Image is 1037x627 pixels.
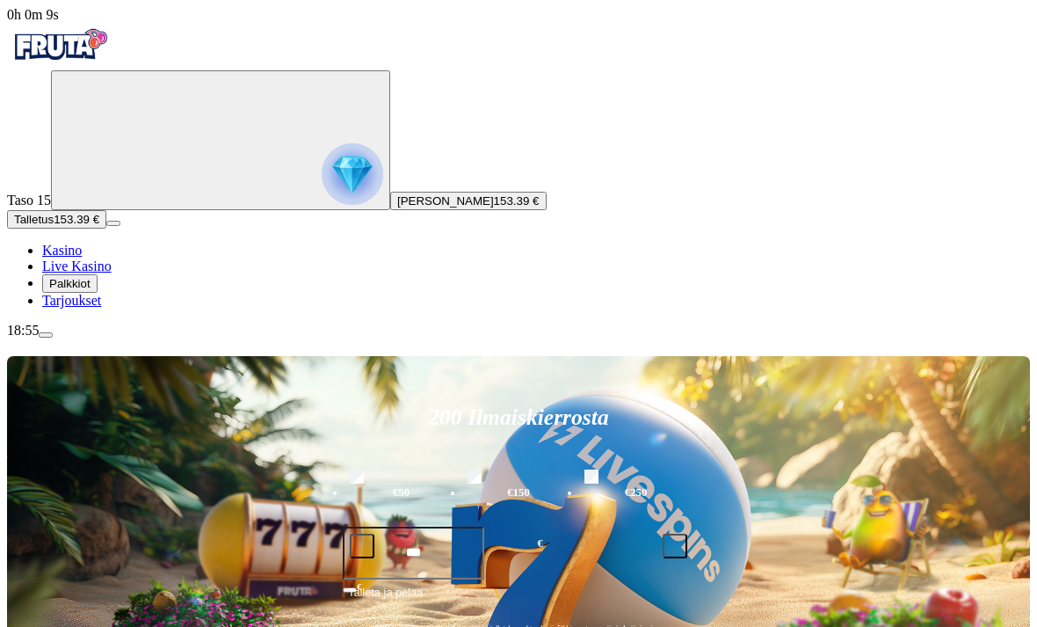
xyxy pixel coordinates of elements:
[7,7,59,22] span: user session time
[345,467,457,518] label: €50
[7,193,51,208] span: Taso 15
[49,277,91,290] span: Palkkiot
[580,467,692,518] label: €250
[39,332,53,338] button: menu
[54,213,99,226] span: 153.39 €
[51,70,390,210] button: reward progress
[7,23,1030,309] nav: Primary
[663,534,687,558] button: plus icon
[42,243,82,258] a: Kasino
[7,210,106,229] button: Talletusplus icon153.39 €
[7,23,112,67] img: Fruta
[463,467,575,518] label: €150
[7,323,39,338] span: 18:55
[350,534,374,558] button: minus icon
[7,55,112,69] a: Fruta
[106,221,120,226] button: menu
[397,194,494,208] span: [PERSON_NAME]
[42,274,98,293] button: Palkkiot
[390,192,547,210] button: [PERSON_NAME]153.39 €
[538,536,543,552] span: €
[357,581,362,592] span: €
[42,293,101,308] a: Tarjoukset
[348,584,423,616] span: Talleta ja pelaa
[322,143,383,205] img: reward progress
[494,194,540,208] span: 153.39 €
[14,213,54,226] span: Talletus
[343,583,694,616] button: Talleta ja pelaa
[7,243,1030,309] nav: Main menu
[42,259,112,273] a: Live Kasino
